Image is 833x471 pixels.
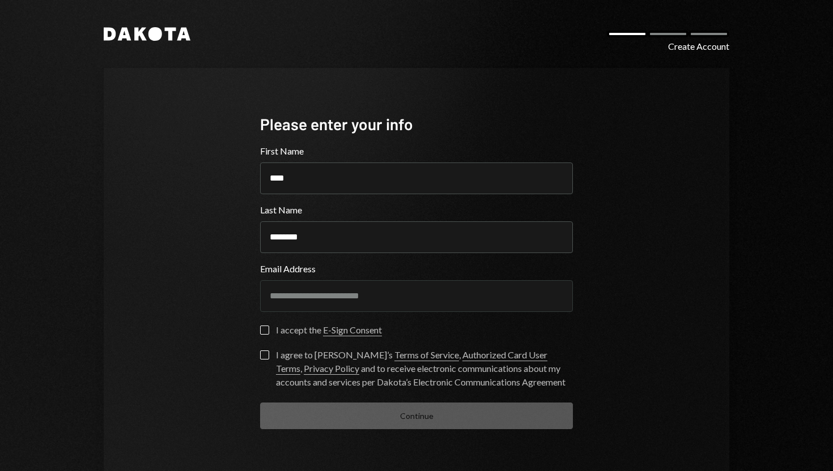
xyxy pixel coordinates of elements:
[276,348,573,389] div: I agree to [PERSON_NAME]’s , , and to receive electronic communications about my accounts and ser...
[260,326,269,335] button: I accept the E-Sign Consent
[394,349,459,361] a: Terms of Service
[304,363,359,375] a: Privacy Policy
[323,324,382,336] a: E-Sign Consent
[276,323,382,337] div: I accept the
[260,203,573,217] label: Last Name
[260,113,573,135] div: Please enter your info
[668,40,729,53] div: Create Account
[260,262,573,276] label: Email Address
[260,350,269,359] button: I agree to [PERSON_NAME]’s Terms of Service, Authorized Card User Terms, Privacy Policy and to re...
[276,349,547,375] a: Authorized Card User Terms
[260,144,573,158] label: First Name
